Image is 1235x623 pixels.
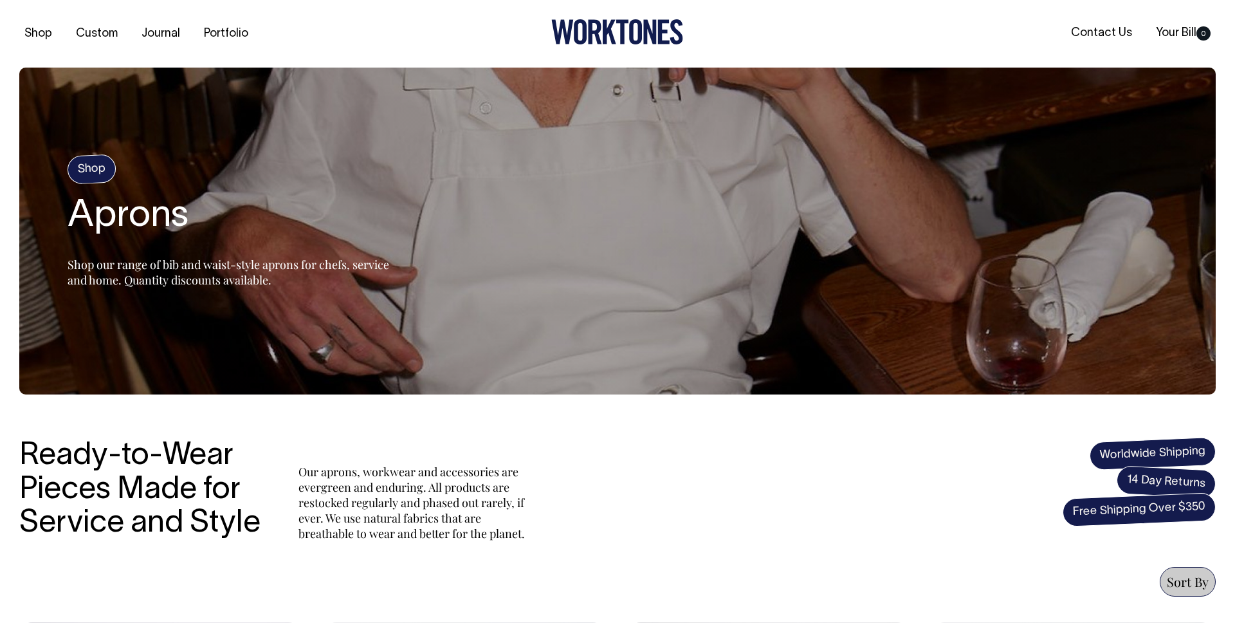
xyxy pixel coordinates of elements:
[1167,573,1209,590] span: Sort By
[136,23,185,44] a: Journal
[67,154,116,184] h4: Shop
[1062,492,1216,527] span: Free Shipping Over $350
[19,23,57,44] a: Shop
[199,23,253,44] a: Portfolio
[1089,437,1216,470] span: Worldwide Shipping
[68,257,389,288] span: Shop our range of bib and waist-style aprons for chefs, service and home. Quantity discounts avai...
[1116,465,1216,499] span: 14 Day Returns
[1151,23,1216,44] a: Your Bill0
[71,23,123,44] a: Custom
[1196,26,1211,41] span: 0
[298,464,530,541] p: Our aprons, workwear and accessories are evergreen and enduring. All products are restocked regul...
[19,440,270,541] h3: Ready-to-Wear Pieces Made for Service and Style
[68,196,389,237] h2: Aprons
[1066,23,1137,44] a: Contact Us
